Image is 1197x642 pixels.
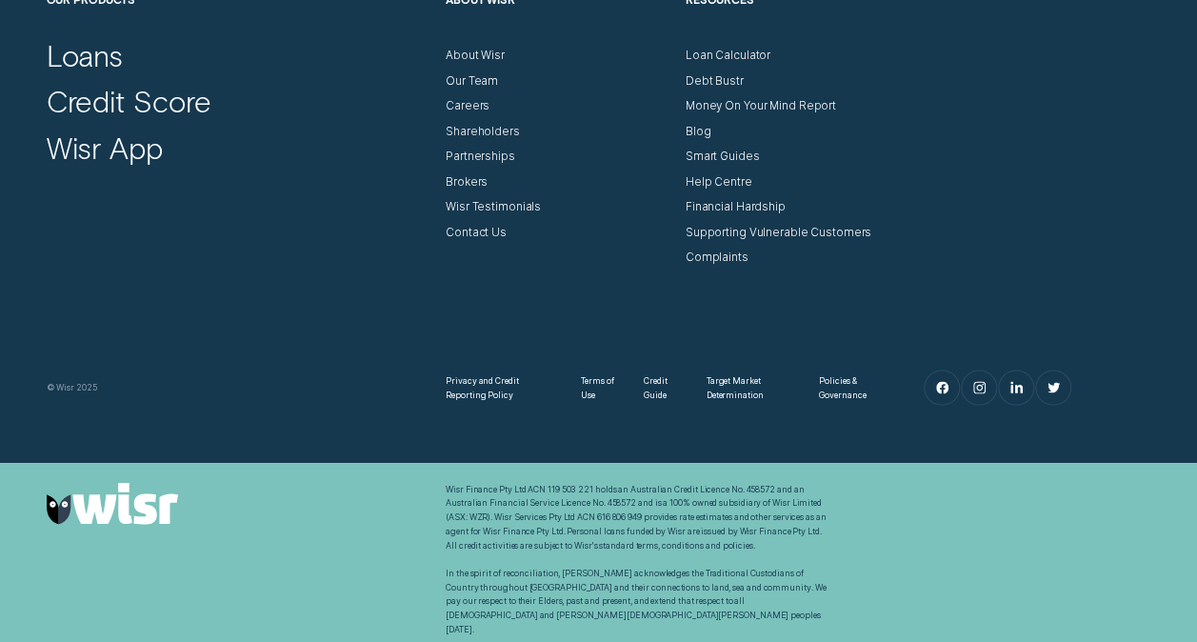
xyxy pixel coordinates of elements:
[686,200,786,214] a: Financial Hardship
[962,371,995,405] a: Instagram
[686,150,760,164] a: Smart Guides
[581,374,619,402] a: Terms of Use
[686,125,711,139] a: Blog
[686,251,748,265] a: Complaints
[446,175,488,190] a: Brokers
[686,74,744,89] a: Debt Bustr
[446,125,520,139] a: Shareholders
[446,374,556,402] a: Privacy and Credit Reporting Policy
[446,150,515,164] a: Partnerships
[446,49,505,63] a: About Wisr
[686,175,752,190] a: Help Centre
[686,226,871,240] a: Supporting Vulnerable Customers
[686,49,770,63] a: Loan Calculator
[446,99,489,113] a: Careers
[39,381,438,395] div: © Wisr 2025
[446,226,507,240] a: Contact Us
[446,483,831,637] div: Wisr Finance Pty Ltd ACN 119 503 221 holds an Australian Credit Licence No. 458572 and an Austral...
[446,200,541,214] a: Wisr Testimonials
[1036,371,1069,405] a: Twitter
[707,374,794,402] a: Target Market Determination
[925,371,958,405] a: Facebook
[47,483,178,525] img: Wisr
[47,83,211,119] a: Credit Score
[644,374,681,402] a: Credit Guide
[446,74,498,89] a: Our Team
[999,371,1032,405] a: LinkedIn
[47,130,163,166] a: Wisr App
[47,37,124,73] a: Loans
[819,374,886,402] a: Policies & Governance
[686,99,836,113] a: Money On Your Mind Report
